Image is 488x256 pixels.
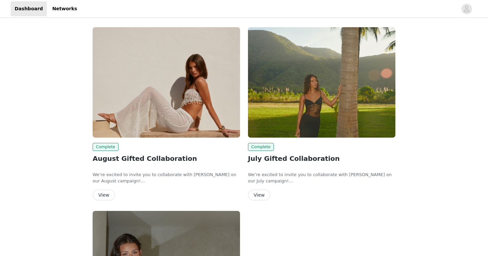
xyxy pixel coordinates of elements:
h2: August Gifted Collaboration [93,154,240,163]
a: View [248,193,270,198]
span: Complete [248,143,274,151]
a: View [93,193,115,198]
p: We’re excited to invite you to collaborate with [PERSON_NAME] on our August campaign! [93,171,240,184]
div: avatar [463,4,470,14]
img: Peppermayo USA [93,27,240,138]
h2: July Gifted Collaboration [248,154,395,163]
span: Complete [93,143,119,151]
button: View [93,190,115,200]
button: View [248,190,270,200]
a: Networks [48,1,81,16]
p: We’re excited to invite you to collaborate with [PERSON_NAME] on our July campaign! [248,171,395,184]
img: Peppermayo USA [248,27,395,138]
a: Dashboard [11,1,47,16]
